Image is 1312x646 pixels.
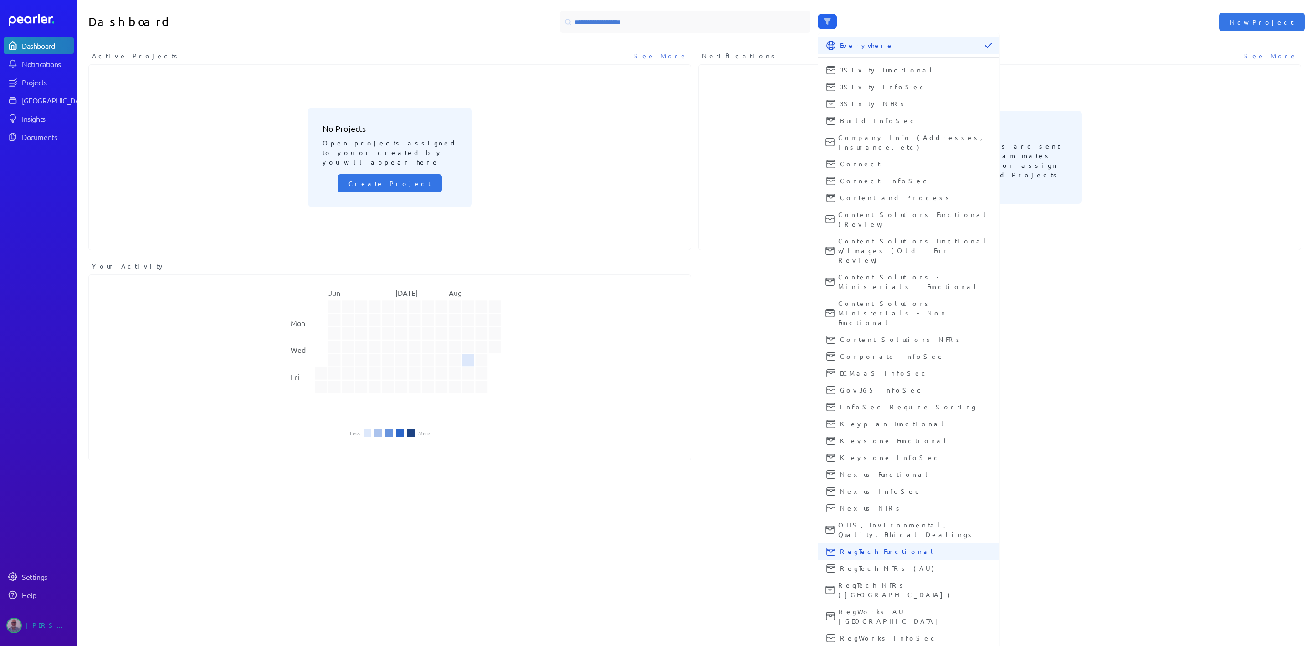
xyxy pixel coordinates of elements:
span: Nexus NFRs [840,503,992,513]
li: More [418,430,430,436]
span: Content Solutions Functional (Review) [838,210,992,229]
button: RegTech NFRs ([GEOGRAPHIC_DATA]) [818,577,999,603]
span: Notifications [702,51,778,61]
span: Your Activity [92,261,165,271]
button: Everywhere [818,37,999,54]
span: RegWorks AU [GEOGRAPHIC_DATA] [839,607,992,626]
span: 3Sixty Functional [840,65,992,75]
div: Notifications [22,59,73,68]
button: ECMaaS InfoSec [818,365,999,382]
a: Settings [4,568,74,585]
a: Insights [4,110,74,127]
span: RegTech NFRs ([GEOGRAPHIC_DATA]) [838,580,992,599]
span: 3Sixty InfoSec [840,82,992,92]
div: Dashboard [22,41,73,50]
a: Notifications [4,56,74,72]
span: Keystone InfoSec [840,453,992,462]
text: [DATE] [395,288,417,297]
button: Keystone Functional [818,432,999,449]
span: Build InfoSec [840,116,992,125]
h1: Dashboard [88,11,386,33]
span: Corporate InfoSec [840,351,992,361]
button: Gov365 InfoSec [818,382,999,398]
span: RegTech NFRs (AU) [840,563,992,573]
span: Content Solutions - Ministerials - Functional [838,272,992,291]
div: Help [22,590,73,599]
span: New Project [1230,17,1294,26]
span: Connect [840,159,992,169]
button: Keystone InfoSec [818,449,999,466]
span: Content Solutions Functional w/Images (Old _ For Review) [838,236,992,265]
span: Nexus Functional [840,470,992,479]
text: Jun [328,288,340,297]
a: [GEOGRAPHIC_DATA] [4,92,74,109]
button: Connect InfoSec [818,172,999,189]
p: Open projects assigned to you or created by you will appear here [323,134,457,167]
button: Build InfoSec [818,112,999,129]
span: Content Solutions - Ministerials - Non Functional [838,299,992,327]
text: Wed [291,345,306,354]
span: Content and Process [840,193,992,202]
button: Content Solutions - Ministerials - Non Functional [818,295,999,331]
button: New Project [1219,13,1305,31]
span: ECMaaS InfoSec [840,368,992,378]
button: Connect [818,155,999,172]
text: Fri [291,372,299,381]
span: RegTech Functional [840,547,992,556]
span: Company Info (Addresses, Insurance, etc) [838,133,992,152]
button: Content Solutions NFRs [818,331,999,348]
button: InfoSec Require Sorting [818,398,999,415]
div: Insights [22,114,73,123]
button: OHS, Environmental, Quality, Ethical Dealings [818,517,999,543]
button: Corporate InfoSec [818,348,999,365]
button: Nexus InfoSec [818,483,999,500]
button: RegWorks AU [GEOGRAPHIC_DATA] [818,603,999,630]
div: [PERSON_NAME] [26,618,71,633]
button: Content Solutions Functional w/Images (Old _ For Review) [818,233,999,269]
a: Documents [4,129,74,145]
span: Nexus InfoSec [840,486,992,496]
a: Dashboard [4,37,74,54]
span: Create Project [348,179,431,188]
div: Projects [22,78,73,87]
span: Gov365 InfoSec [840,385,992,395]
button: RegTech Functional [818,543,999,560]
span: InfoSec Require Sorting [840,402,992,412]
span: Active Projects [92,51,180,61]
button: 3Sixty NFRs [818,95,999,112]
button: Content and Process [818,189,999,206]
span: Everywhere [840,41,981,50]
a: Projects [4,74,74,90]
a: See More [1244,51,1297,61]
div: Documents [22,132,73,141]
button: Content Solutions Functional (Review) [818,206,999,233]
button: Nexus NFRs [818,500,999,517]
button: Content Solutions - Ministerials - Functional [818,269,999,295]
a: Help [4,587,74,603]
img: Jason Riches [6,618,22,633]
text: Aug [449,288,462,297]
button: 3Sixty InfoSec [818,78,999,95]
span: Content Solutions NFRs [840,335,992,344]
span: 3Sixty NFRs [840,99,992,109]
text: Mon [291,318,305,327]
h3: No Projects [323,122,457,134]
a: See More [634,51,687,61]
li: Less [350,430,360,436]
div: Settings [22,572,73,581]
div: [GEOGRAPHIC_DATA] [22,96,90,105]
a: Dashboard [9,14,74,26]
button: Nexus Functional [818,466,999,483]
span: Keyplan Functional [840,419,992,429]
button: Keyplan Functional [818,415,999,432]
span: Keystone Functional [840,436,992,445]
span: RegWorks InfoSec [840,633,992,643]
button: Create Project [338,174,442,192]
a: Jason Riches's photo[PERSON_NAME] [4,614,74,637]
button: Company Info (Addresses, Insurance, etc) [818,129,999,155]
button: RegTech NFRs (AU) [818,560,999,577]
span: Connect InfoSec [840,176,992,186]
button: 3Sixty Functional [818,62,999,78]
span: OHS, Environmental, Quality, Ethical Dealings [838,520,992,539]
